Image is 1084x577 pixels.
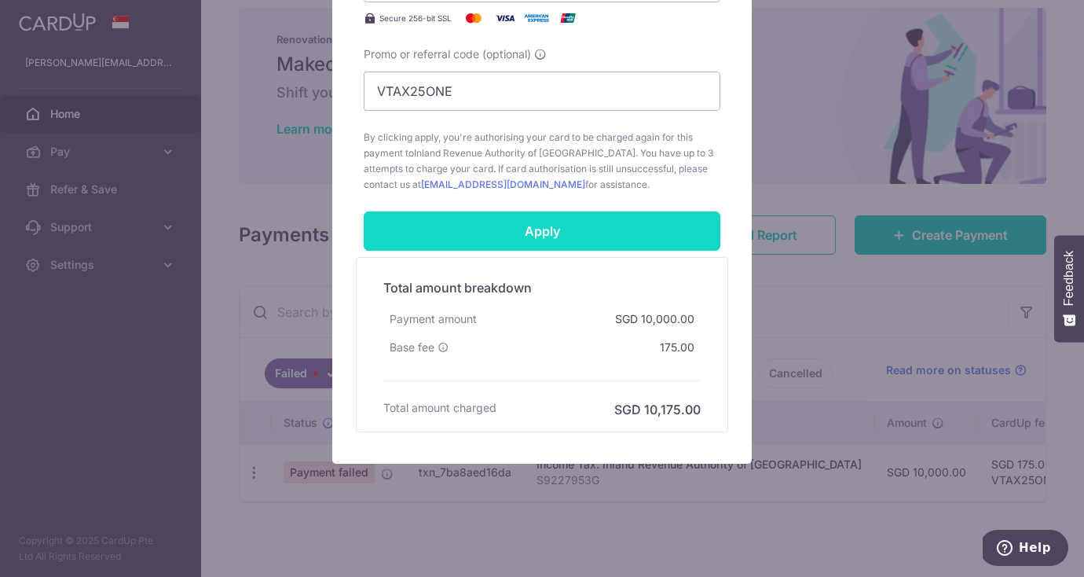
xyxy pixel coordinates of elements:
img: Mastercard [458,9,489,28]
div: Payment amount [383,305,483,333]
img: American Express [521,9,552,28]
a: [EMAIL_ADDRESS][DOMAIN_NAME] [421,178,585,190]
iframe: Opens a widget where you can find more information [983,530,1068,569]
h5: Total amount breakdown [383,278,701,297]
span: Base fee [390,340,434,355]
span: Secure 256-bit SSL [379,12,452,24]
span: Inland Revenue Authority of [GEOGRAPHIC_DATA] [414,147,635,159]
h6: Total amount charged [383,400,496,416]
div: 175.00 [654,333,701,362]
button: Feedback - Show survey [1054,235,1084,342]
span: Feedback [1062,251,1076,306]
span: By clicking apply, you're authorising your card to be charged again for this payment to . You hav... [364,130,720,193]
div: SGD 10,000.00 [609,305,701,333]
h6: SGD 10,175.00 [614,400,701,419]
input: Apply [364,211,720,251]
img: UnionPay [552,9,584,28]
img: Visa [489,9,521,28]
span: Promo or referral code (optional) [364,46,531,62]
